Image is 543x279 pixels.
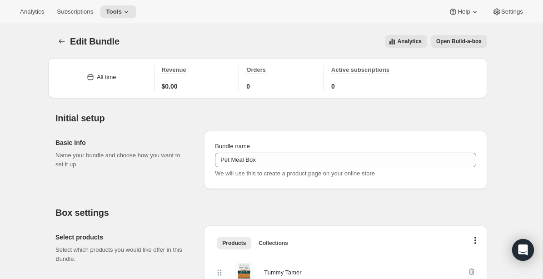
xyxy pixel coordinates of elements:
[385,35,427,48] button: View all analytics related to this specific bundles, within certain timeframes
[222,239,246,247] span: Products
[55,245,189,264] p: Select which products you would like offer in this Bundle.
[259,239,288,247] span: Collections
[331,82,335,91] span: 0
[215,143,250,149] span: Bundle name
[57,8,93,15] span: Subscriptions
[55,233,189,242] h2: Select products
[20,8,44,15] span: Analytics
[15,5,50,18] button: Analytics
[70,36,120,46] span: Edit Bundle
[97,73,116,82] div: All time
[458,8,470,15] span: Help
[431,35,487,48] button: View links to open the build-a-box on the online store
[215,153,476,167] input: ie. Smoothie box
[398,38,422,45] span: Analytics
[162,82,178,91] span: $0.00
[512,239,534,261] div: Open Intercom Messenger
[331,66,389,73] span: Active subscriptions
[55,151,189,169] p: Name your bundle and choose how you want to set it up.
[215,170,375,177] span: We will use this to create a product page on your online store
[55,138,189,147] h2: Basic Info
[55,113,487,124] h2: Initial setup
[55,207,487,218] h2: Box settings
[487,5,528,18] button: Settings
[443,5,484,18] button: Help
[501,8,523,15] span: Settings
[51,5,99,18] button: Subscriptions
[264,268,301,277] div: Tummy Tamer
[436,38,482,45] span: Open Build-a-box
[55,35,68,48] button: Bundles
[246,82,250,91] span: 0
[106,8,122,15] span: Tools
[100,5,136,18] button: Tools
[246,66,266,73] span: Orders
[162,66,186,73] span: Revenue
